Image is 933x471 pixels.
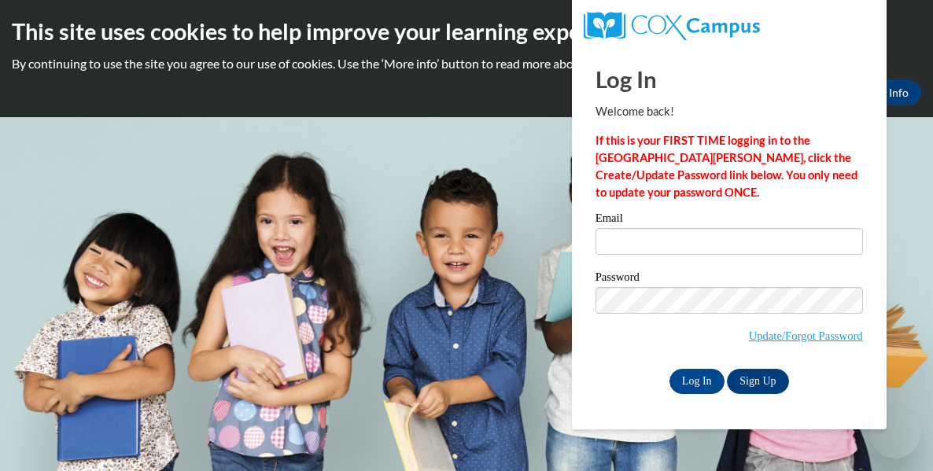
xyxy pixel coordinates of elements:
p: By continuing to use the site you agree to our use of cookies. Use the ‘More info’ button to read... [12,55,921,72]
strong: If this is your FIRST TIME logging in to the [GEOGRAPHIC_DATA][PERSON_NAME], click the Create/Upd... [596,134,857,199]
a: Sign Up [727,369,788,394]
input: Log In [669,369,725,394]
iframe: Button to launch messaging window [870,408,920,458]
a: Update/Forgot Password [749,329,863,342]
h1: Log In [596,63,863,95]
p: Welcome back! [596,103,863,120]
label: Password [596,271,863,287]
img: COX Campus [584,12,760,40]
h2: This site uses cookies to help improve your learning experience. [12,16,921,47]
label: Email [596,212,863,228]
